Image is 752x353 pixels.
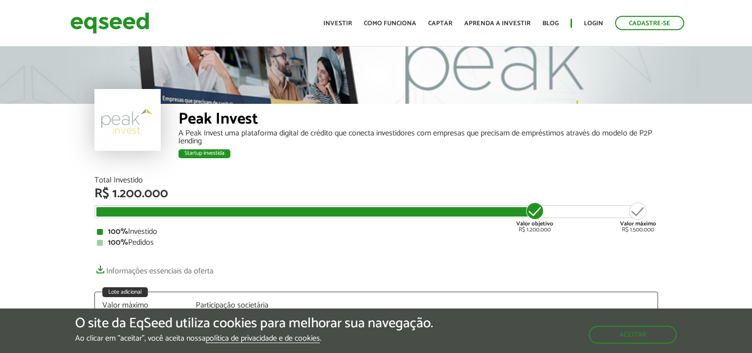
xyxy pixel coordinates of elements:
strong: Valor objetivo [516,219,553,228]
a: Aprenda a investir [464,20,531,27]
a: Informações essenciais da oferta [94,262,214,275]
div: Lote adicional [102,287,148,297]
div: A Peak Invest uma plataforma digital de crédito que conecta investidores com empresas que precisa... [178,130,658,145]
a: Blog [542,20,559,27]
a: política de privacidade e de cookies [206,335,320,343]
div: Participação societária [196,302,275,309]
a: Investir [323,20,352,27]
div: Peak Invest [178,111,658,130]
div: Startup investida [178,149,230,158]
a: Captar [428,20,452,27]
div: Valor máximo [102,302,181,309]
a: Login [584,20,603,27]
div: Total Investido [94,176,658,184]
div: R$ 1.500.000 [620,201,656,233]
strong: 100% [108,225,128,238]
a: Como funciona [364,20,416,27]
div: R$ 1.200.000 [94,187,658,200]
strong: Valor máximo [620,219,656,228]
div: Pedidos [97,239,656,247]
button: Aceitar [589,326,677,344]
strong: 100% [108,236,128,249]
p: Ao clicar em "aceitar", você aceita nossa . [75,334,433,343]
h5: O site da EqSeed utiliza cookies para melhorar sua navegação. [75,316,433,331]
img: EqSeed [70,10,149,36]
a: Cadastre-se [615,16,684,30]
div: R$ 1.200.000 [516,201,553,233]
div: Investido [97,228,656,236]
